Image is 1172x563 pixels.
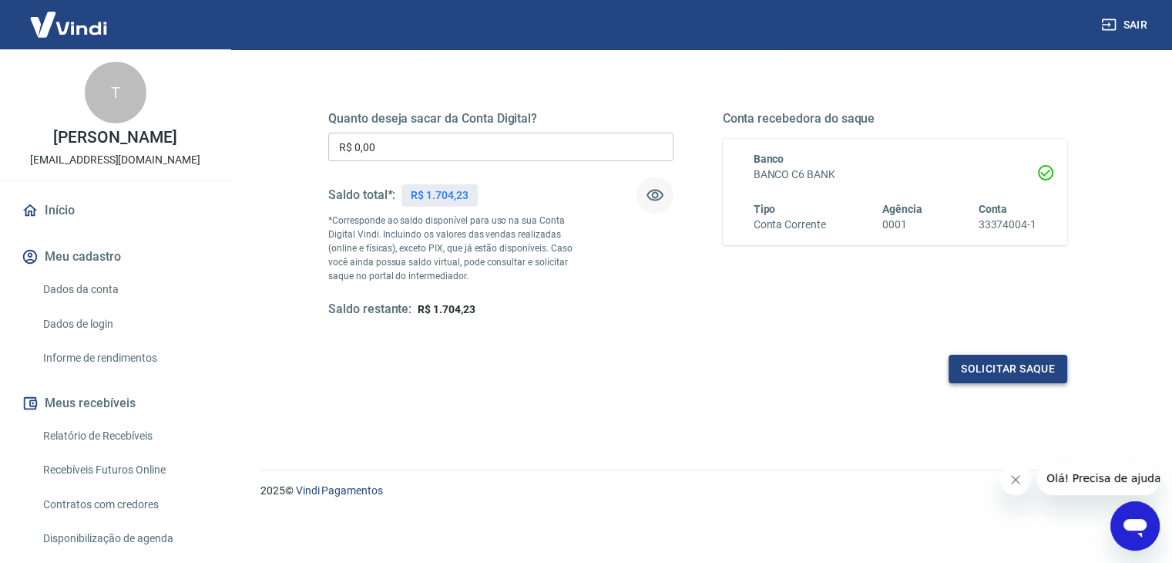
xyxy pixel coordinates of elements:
[328,302,411,318] h5: Saldo restante:
[723,111,1068,126] h5: Conta recebedora do saque
[37,342,212,374] a: Informe de rendimentos
[1037,461,1160,495] iframe: Mensagem da empresa
[53,130,176,146] p: [PERSON_NAME]
[37,308,212,340] a: Dados de login
[37,274,212,305] a: Dados da conta
[1098,11,1154,39] button: Sair
[18,1,119,48] img: Vindi
[949,355,1067,383] button: Solicitar saque
[85,62,146,123] div: T
[328,111,673,126] h5: Quanto deseja sacar da Conta Digital?
[418,303,475,315] span: R$ 1.704,23
[754,153,784,165] span: Banco
[882,217,922,233] h6: 0001
[30,152,200,168] p: [EMAIL_ADDRESS][DOMAIN_NAME]
[328,187,395,203] h5: Saldo total*:
[260,483,1135,499] p: 2025 ©
[754,167,1037,183] h6: BANCO C6 BANK
[37,523,212,555] a: Disponibilização de agenda
[9,11,129,23] span: Olá! Precisa de ajuda?
[37,454,212,486] a: Recebíveis Futuros Online
[37,420,212,452] a: Relatório de Recebíveis
[754,217,826,233] h6: Conta Corrente
[754,203,776,215] span: Tipo
[18,386,212,420] button: Meus recebíveis
[411,187,468,204] p: R$ 1.704,23
[1110,501,1160,551] iframe: Botão para abrir a janela de mensagens
[1000,464,1031,495] iframe: Fechar mensagem
[296,484,383,497] a: Vindi Pagamentos
[18,194,212,228] a: Início
[978,217,1036,233] h6: 33374004-1
[18,240,212,274] button: Meu cadastro
[328,214,587,283] p: *Corresponde ao saldo disponível para uso na sua Conta Digital Vindi. Incluindo os valores das ve...
[882,203,922,215] span: Agência
[978,203,1007,215] span: Conta
[37,489,212,521] a: Contratos com credores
